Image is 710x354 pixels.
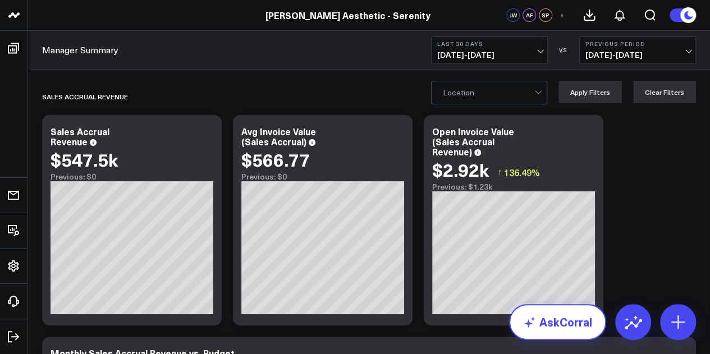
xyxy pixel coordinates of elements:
[497,165,502,180] span: ↑
[437,40,542,47] b: Last 30 Days
[432,159,489,180] div: $2.92k
[437,50,542,59] span: [DATE] - [DATE]
[633,81,696,103] button: Clear Filters
[558,81,622,103] button: Apply Filters
[585,50,690,59] span: [DATE] - [DATE]
[523,8,536,22] div: AF
[42,84,128,109] div: Sales Accrual Revenue
[431,36,548,63] button: Last 30 Days[DATE]-[DATE]
[553,47,574,53] div: VS
[51,125,109,148] div: Sales Accrual Revenue
[432,182,595,191] div: Previous: $1.23k
[504,166,540,178] span: 136.49%
[432,125,514,158] div: Open Invoice Value (Sales Accrual Revenue)
[506,8,520,22] div: JW
[241,125,316,148] div: Avg Invoice Value (Sales Accrual)
[241,172,404,181] div: Previous: $0
[560,11,565,19] span: +
[265,9,430,21] a: [PERSON_NAME] Aesthetic - Serenity
[509,304,606,340] a: AskCorral
[51,172,213,181] div: Previous: $0
[555,8,569,22] button: +
[241,149,310,169] div: $566.77
[579,36,696,63] button: Previous Period[DATE]-[DATE]
[51,149,118,169] div: $547.5k
[539,8,552,22] div: SP
[585,40,690,47] b: Previous Period
[42,44,118,56] a: Manager Summary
